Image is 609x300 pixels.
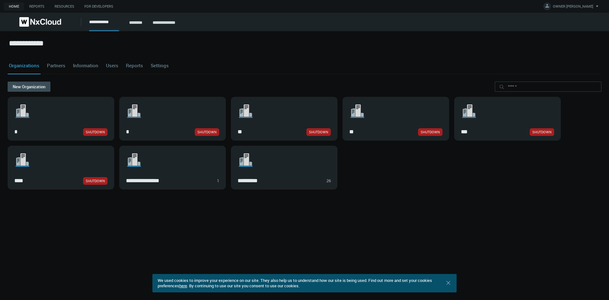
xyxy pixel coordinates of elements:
[530,128,554,136] a: SHUTDOWN
[187,283,299,289] span: . By continuing to use our site you consent to use our cookies.
[149,57,170,74] a: Settings
[8,57,41,74] a: Organizations
[49,3,79,10] a: Resources
[8,82,50,92] button: New Organization
[19,17,61,27] img: Nx Cloud logo
[158,277,432,289] span: We used cookies to improve your experience on our site. They also help us to understand how our s...
[326,178,331,184] div: 26
[306,128,331,136] a: SHUTDOWN
[195,128,219,136] a: SHUTDOWN
[24,3,49,10] a: Reports
[83,128,108,136] a: SHUTDOWN
[418,128,442,136] a: SHUTDOWN
[179,283,187,289] a: here
[72,57,100,74] a: Information
[125,57,144,74] a: Reports
[105,57,120,74] a: Users
[217,178,219,184] div: 1
[553,4,593,11] span: OWNER [PERSON_NAME]
[83,177,108,185] a: SHUTDOWN
[79,3,118,10] a: For Developers
[46,57,67,74] a: Partners
[4,3,24,10] a: Home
